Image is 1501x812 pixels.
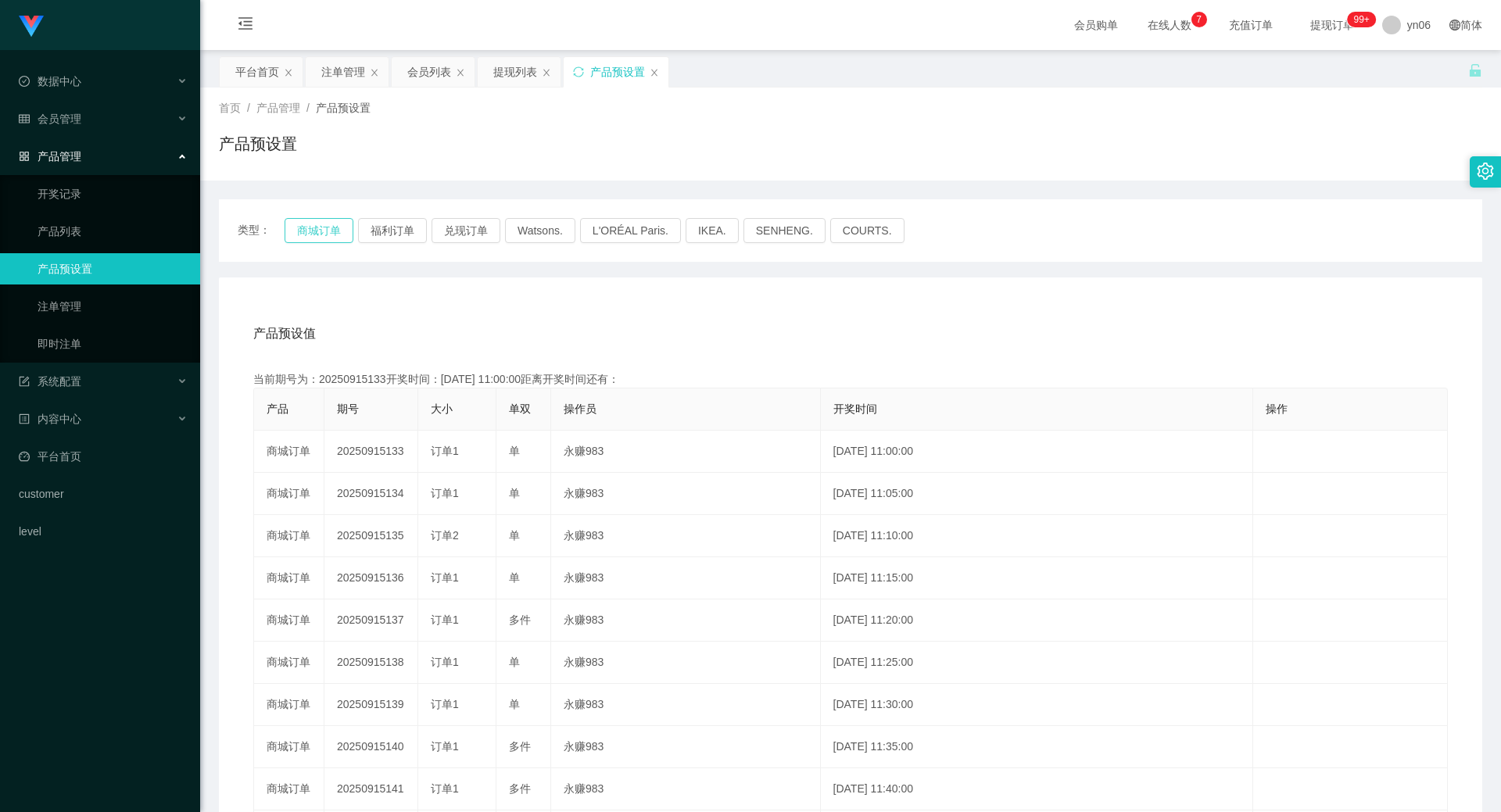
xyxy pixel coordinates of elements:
[254,473,324,515] td: 商城订单
[493,57,537,87] div: 提现列表
[509,782,531,795] span: 多件
[542,68,551,77] i: 图标: close
[19,75,81,88] span: 数据中心
[509,656,520,668] span: 单
[324,473,418,515] td: 20250915134
[316,102,371,114] span: 产品预设置
[821,557,1253,599] td: [DATE] 11:15:00
[1347,12,1375,27] sup: 289
[509,698,520,710] span: 单
[38,216,188,247] a: 产品列表
[235,57,279,87] div: 平台首页
[324,768,418,810] td: 20250915141
[253,324,316,343] span: 产品预设值
[324,726,418,768] td: 20250915140
[19,16,44,38] img: logo.9652507e.png
[431,529,459,542] span: 订单2
[551,684,821,726] td: 永赚983
[456,68,465,77] i: 图标: close
[219,1,272,51] i: 图标: menu-fold
[1221,20,1281,30] span: 充值订单
[254,599,324,642] td: 商城订单
[19,151,30,162] i: 图标: appstore-o
[38,178,188,209] a: 开奖记录
[324,431,418,473] td: 20250915133
[254,726,324,768] td: 商城订单
[219,132,297,156] h1: 产品预设置
[551,599,821,642] td: 永赚983
[19,76,30,87] i: 图标: check-circle-o
[509,402,531,415] span: 单双
[431,656,459,668] span: 订单1
[19,150,81,163] span: 产品管理
[267,402,288,415] span: 产品
[321,57,365,87] div: 注单管理
[509,487,520,499] span: 单
[432,218,500,243] button: 兑现订单
[324,515,418,557] td: 20250915135
[253,371,1448,388] div: 当前期号为：20250915133开奖时间：[DATE] 11:00:00距离开奖时间还有：
[337,402,359,415] span: 期号
[254,684,324,726] td: 商城订单
[551,515,821,557] td: 永赚983
[254,768,324,810] td: 商城订单
[247,102,250,114] span: /
[821,726,1253,768] td: [DATE] 11:35:00
[254,557,324,599] td: 商城订单
[19,478,188,510] a: customer
[505,218,575,243] button: Watsons.
[306,102,310,114] span: /
[551,557,821,599] td: 永赚983
[431,487,459,499] span: 订单1
[509,529,520,542] span: 单
[564,402,596,415] span: 操作员
[1449,20,1460,30] i: 图标: global
[285,218,353,243] button: 商城订单
[1302,20,1362,30] span: 提现订单
[1477,163,1494,180] i: 图标: setting
[407,57,451,87] div: 会员列表
[509,740,531,753] span: 多件
[324,684,418,726] td: 20250915139
[833,402,877,415] span: 开奖时间
[431,613,459,626] span: 订单1
[650,68,659,77] i: 图标: close
[358,218,427,243] button: 福利订单
[324,599,418,642] td: 20250915137
[19,413,81,425] span: 内容中心
[431,782,459,795] span: 订单1
[19,375,81,388] span: 系统配置
[590,57,645,87] div: 产品预设置
[580,218,681,243] button: L'ORÉAL Paris.
[256,102,300,114] span: 产品管理
[686,218,739,243] button: IKEA.
[830,218,905,243] button: COURTS.
[38,253,188,284] a: 产品预设置
[431,698,459,710] span: 订单1
[324,557,418,599] td: 20250915136
[254,642,324,684] td: 商城订单
[821,642,1253,684] td: [DATE] 11:25:00
[219,102,241,114] span: 首页
[19,113,81,125] span: 会员管理
[509,571,520,584] span: 单
[1191,12,1207,27] sup: 7
[1196,12,1202,27] p: 7
[19,516,188,547] a: level
[551,642,821,684] td: 永赚983
[821,515,1253,557] td: [DATE] 11:10:00
[254,431,324,473] td: 商城订单
[38,291,188,322] a: 注单管理
[431,445,459,457] span: 订单1
[19,413,30,424] i: 图标: profile
[509,613,531,626] span: 多件
[431,402,453,415] span: 大小
[1140,20,1199,30] span: 在线人数
[38,328,188,359] a: 即时注单
[821,768,1253,810] td: [DATE] 11:40:00
[1468,63,1482,77] i: 图标: unlock
[821,684,1253,726] td: [DATE] 11:30:00
[551,726,821,768] td: 永赚983
[431,571,459,584] span: 订单1
[238,218,285,243] span: 类型：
